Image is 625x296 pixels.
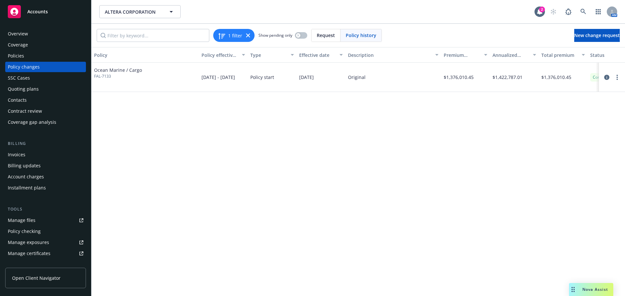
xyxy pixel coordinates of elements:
span: Request [317,32,335,39]
input: Filter by keyword... [97,29,209,42]
a: circleInformation [603,73,611,81]
span: $1,376,010.45 [541,74,571,81]
a: New change request [574,29,620,42]
a: Quoting plans [5,84,86,94]
button: Nova Assist [569,283,613,296]
div: Annualized total premium change [493,52,529,58]
a: Coverage [5,40,86,50]
a: Coverage gap analysis [5,117,86,127]
a: Billing updates [5,161,86,171]
span: ALTERA CORPORATION [105,8,161,15]
div: SSC Cases [8,73,30,83]
button: Premium change [441,47,490,63]
div: Installment plans [8,183,46,193]
div: Type [250,52,287,58]
button: Policy effective dates [199,47,248,63]
a: Manage exposures [5,237,86,248]
div: Overview [8,29,28,39]
a: Installment plans [5,183,86,193]
div: Contract review [8,106,42,116]
div: Coverage gap analysis [8,117,56,127]
span: Policy history [346,32,376,39]
div: Premium change [444,52,480,58]
a: Policy checking [5,226,86,237]
div: Policy [94,52,196,58]
span: Policy start [250,74,274,81]
div: Drag to move [569,283,577,296]
a: Manage files [5,215,86,225]
a: Policy changes [5,62,86,72]
span: $1,376,010.45 [444,74,474,81]
span: $1,422,787.01 [493,74,522,81]
button: Effective date [297,47,345,63]
button: Type [248,47,297,63]
button: Annualized total premium change [490,47,539,63]
div: Policy checking [8,226,41,237]
div: Coverage [8,40,28,50]
div: Original [348,74,366,81]
a: Account charges [5,172,86,182]
div: Description [348,52,431,58]
span: New change request [574,32,620,38]
div: Manage exposures [8,237,49,248]
span: Nova Assist [582,287,608,292]
a: Start snowing [547,5,560,18]
button: Total premium [539,47,588,63]
div: Quoting plans [8,84,39,94]
button: ALTERA CORPORATION [99,5,181,18]
span: 1 filter [228,32,242,39]
span: Show pending only [258,32,292,38]
span: Ocean Marine / Cargo [94,67,142,73]
a: Manage claims [5,259,86,270]
div: Billing updates [8,161,41,171]
a: Contract review [5,106,86,116]
div: Manage files [8,215,35,225]
a: more [613,73,621,81]
span: Confirmed [593,74,612,80]
div: Policies [8,51,24,61]
div: Manage claims [8,259,41,270]
span: [DATE] - [DATE] [201,74,235,81]
a: SSC Cases [5,73,86,83]
span: Open Client Navigator [12,275,61,281]
div: Effective date [299,52,336,58]
div: 2 [539,6,545,12]
div: Invoices [8,149,25,160]
a: Report a Bug [562,5,575,18]
span: [DATE] [299,74,314,81]
a: Policies [5,51,86,61]
div: Manage certificates [8,248,50,259]
a: Switch app [592,5,605,18]
button: Description [345,47,441,63]
div: Billing [5,140,86,147]
a: Accounts [5,3,86,21]
div: Tools [5,206,86,212]
div: Contacts [8,95,27,105]
a: Overview [5,29,86,39]
a: Invoices [5,149,86,160]
button: Policy [91,47,199,63]
a: Contacts [5,95,86,105]
span: Accounts [27,9,48,14]
div: Policy changes [8,62,40,72]
div: Account charges [8,172,44,182]
div: Policy effective dates [201,52,238,58]
span: FAL-7133 [94,73,142,79]
a: Manage certificates [5,248,86,259]
a: Search [577,5,590,18]
div: Total premium [541,52,578,58]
